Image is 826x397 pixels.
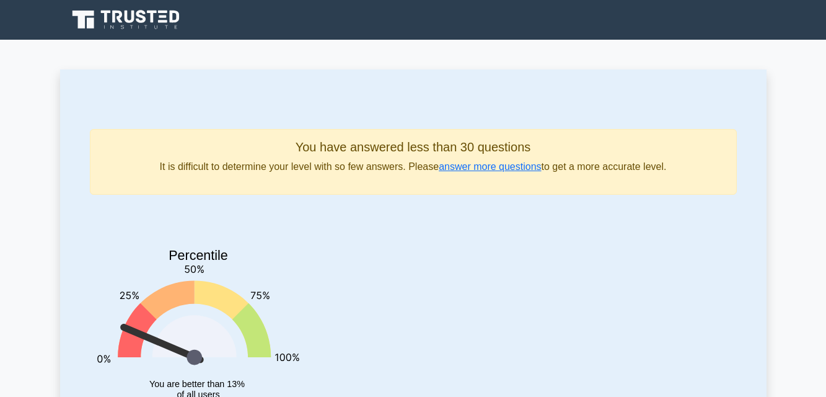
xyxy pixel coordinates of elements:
[439,161,541,172] a: answer more questions
[100,140,726,154] h5: You have answered less than 30 questions
[149,379,245,389] tspan: You are better than 13%
[100,159,726,174] p: It is difficult to determine your level with so few answers. Please to get a more accurate level.
[169,248,228,263] text: Percentile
